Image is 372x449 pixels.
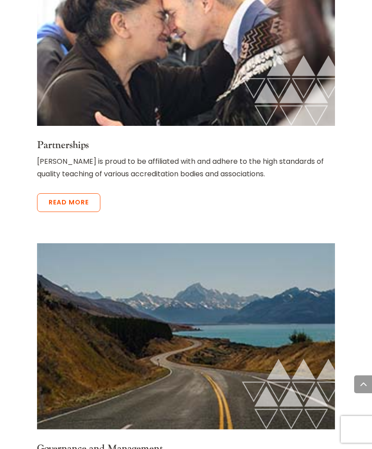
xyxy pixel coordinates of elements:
[37,422,335,432] a: a road towards the mountains
[37,139,89,151] a: Partnerships
[37,155,335,179] p: [PERSON_NAME] is proud to be affiliated with and adhere to the high standards of quality teaching...
[37,193,100,212] a: Read more
[37,243,335,429] img: a road towards the mountains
